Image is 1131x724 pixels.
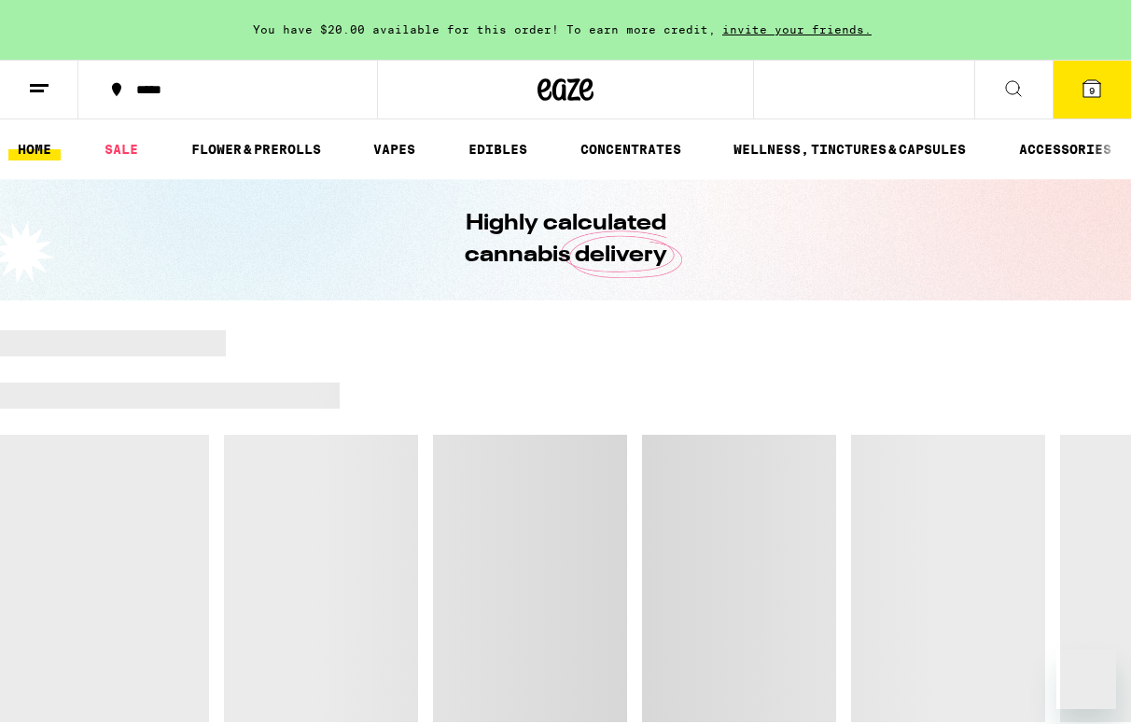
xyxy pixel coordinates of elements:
[253,23,716,35] span: You have $20.00 available for this order! To earn more credit,
[1010,138,1121,160] a: ACCESSORIES
[716,23,878,35] span: invite your friends.
[571,138,691,160] a: CONCENTRATES
[364,138,425,160] a: VAPES
[724,138,975,160] a: WELLNESS, TINCTURES & CAPSULES
[412,208,719,271] h1: Highly calculated cannabis delivery
[95,138,147,160] a: SALE
[459,138,537,160] a: EDIBLES
[182,138,330,160] a: FLOWER & PREROLLS
[8,138,61,160] a: HOME
[1089,85,1095,96] span: 9
[1053,61,1131,118] button: 9
[1056,649,1116,709] iframe: Button to launch messaging window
